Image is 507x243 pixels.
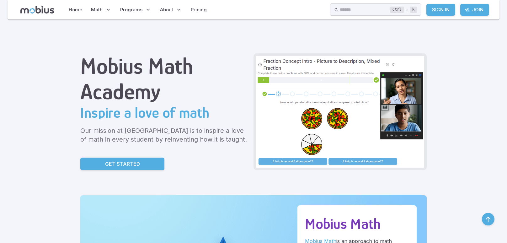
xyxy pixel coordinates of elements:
span: Math [91,6,103,13]
kbd: Ctrl [390,7,404,13]
p: Our mission at [GEOGRAPHIC_DATA] is to inspire a love of math in every student by reinventing how... [80,126,248,144]
a: Join [460,4,489,16]
h1: Mobius Math Academy [80,53,248,104]
kbd: k [410,7,417,13]
a: Pricing [189,3,209,17]
p: Get Started [105,160,140,168]
h2: Inspire a love of math [80,104,248,121]
div: + [390,6,417,13]
img: Grade 6 Class [256,56,424,168]
a: Sign In [426,4,455,16]
a: Get Started [80,158,164,170]
span: About [160,6,173,13]
h2: Mobius Math [305,215,409,232]
a: Home [67,3,84,17]
span: Programs [120,6,142,13]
